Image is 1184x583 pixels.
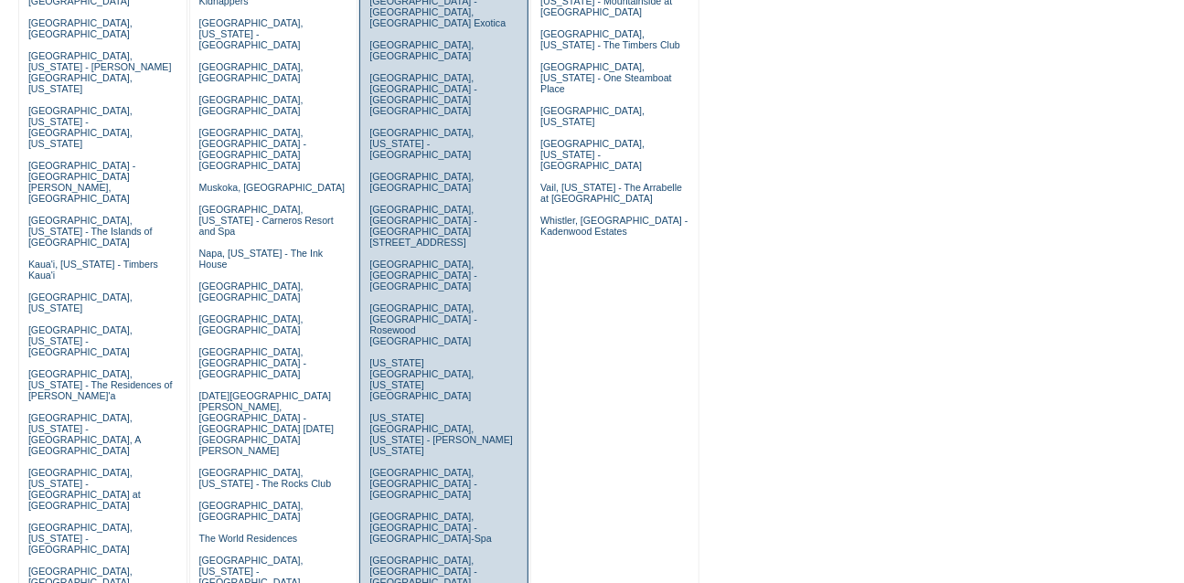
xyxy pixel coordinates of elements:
[199,248,324,270] a: Napa, [US_STATE] - The Ink House
[28,160,135,204] a: [GEOGRAPHIC_DATA] - [GEOGRAPHIC_DATA][PERSON_NAME], [GEOGRAPHIC_DATA]
[28,467,141,511] a: [GEOGRAPHIC_DATA], [US_STATE] - [GEOGRAPHIC_DATA] at [GEOGRAPHIC_DATA]
[199,500,304,522] a: [GEOGRAPHIC_DATA], [GEOGRAPHIC_DATA]
[540,182,682,204] a: Vail, [US_STATE] - The Arrabelle at [GEOGRAPHIC_DATA]
[28,105,133,149] a: [GEOGRAPHIC_DATA], [US_STATE] - [GEOGRAPHIC_DATA], [US_STATE]
[199,127,306,171] a: [GEOGRAPHIC_DATA], [GEOGRAPHIC_DATA] - [GEOGRAPHIC_DATA] [GEOGRAPHIC_DATA]
[28,324,133,357] a: [GEOGRAPHIC_DATA], [US_STATE] - [GEOGRAPHIC_DATA]
[199,533,298,544] a: The World Residences
[369,72,476,116] a: [GEOGRAPHIC_DATA], [GEOGRAPHIC_DATA] - [GEOGRAPHIC_DATA] [GEOGRAPHIC_DATA]
[199,61,304,83] a: [GEOGRAPHIC_DATA], [GEOGRAPHIC_DATA]
[369,511,491,544] a: [GEOGRAPHIC_DATA], [GEOGRAPHIC_DATA] - [GEOGRAPHIC_DATA]-Spa
[28,522,133,555] a: [GEOGRAPHIC_DATA], [US_STATE] - [GEOGRAPHIC_DATA]
[199,204,334,237] a: [GEOGRAPHIC_DATA], [US_STATE] - Carneros Resort and Spa
[369,357,474,401] a: [US_STATE][GEOGRAPHIC_DATA], [US_STATE][GEOGRAPHIC_DATA]
[540,138,645,171] a: [GEOGRAPHIC_DATA], [US_STATE] - [GEOGRAPHIC_DATA]
[28,215,153,248] a: [GEOGRAPHIC_DATA], [US_STATE] - The Islands of [GEOGRAPHIC_DATA]
[369,204,476,248] a: [GEOGRAPHIC_DATA], [GEOGRAPHIC_DATA] - [GEOGRAPHIC_DATA][STREET_ADDRESS]
[199,313,304,335] a: [GEOGRAPHIC_DATA], [GEOGRAPHIC_DATA]
[540,105,645,127] a: [GEOGRAPHIC_DATA], [US_STATE]
[28,259,158,281] a: Kaua'i, [US_STATE] - Timbers Kaua'i
[369,39,474,61] a: [GEOGRAPHIC_DATA], [GEOGRAPHIC_DATA]
[540,215,688,237] a: Whistler, [GEOGRAPHIC_DATA] - Kadenwood Estates
[369,467,476,500] a: [GEOGRAPHIC_DATA], [GEOGRAPHIC_DATA] - [GEOGRAPHIC_DATA]
[540,61,672,94] a: [GEOGRAPHIC_DATA], [US_STATE] - One Steamboat Place
[199,390,334,456] a: [DATE][GEOGRAPHIC_DATA][PERSON_NAME], [GEOGRAPHIC_DATA] - [GEOGRAPHIC_DATA] [DATE][GEOGRAPHIC_DAT...
[28,50,172,94] a: [GEOGRAPHIC_DATA], [US_STATE] - [PERSON_NAME][GEOGRAPHIC_DATA], [US_STATE]
[199,182,345,193] a: Muskoka, [GEOGRAPHIC_DATA]
[369,302,476,346] a: [GEOGRAPHIC_DATA], [GEOGRAPHIC_DATA] - Rosewood [GEOGRAPHIC_DATA]
[199,17,304,50] a: [GEOGRAPHIC_DATA], [US_STATE] - [GEOGRAPHIC_DATA]
[369,259,476,291] a: [GEOGRAPHIC_DATA], [GEOGRAPHIC_DATA] - [GEOGRAPHIC_DATA]
[199,281,304,302] a: [GEOGRAPHIC_DATA], [GEOGRAPHIC_DATA]
[28,17,133,39] a: [GEOGRAPHIC_DATA], [GEOGRAPHIC_DATA]
[369,171,474,193] a: [GEOGRAPHIC_DATA], [GEOGRAPHIC_DATA]
[540,28,680,50] a: [GEOGRAPHIC_DATA], [US_STATE] - The Timbers Club
[28,368,173,401] a: [GEOGRAPHIC_DATA], [US_STATE] - The Residences of [PERSON_NAME]'a
[28,412,141,456] a: [GEOGRAPHIC_DATA], [US_STATE] - [GEOGRAPHIC_DATA], A [GEOGRAPHIC_DATA]
[369,412,513,456] a: [US_STATE][GEOGRAPHIC_DATA], [US_STATE] - [PERSON_NAME] [US_STATE]
[199,346,306,379] a: [GEOGRAPHIC_DATA], [GEOGRAPHIC_DATA] - [GEOGRAPHIC_DATA]
[199,467,332,489] a: [GEOGRAPHIC_DATA], [US_STATE] - The Rocks Club
[28,291,133,313] a: [GEOGRAPHIC_DATA], [US_STATE]
[369,127,474,160] a: [GEOGRAPHIC_DATA], [US_STATE] - [GEOGRAPHIC_DATA]
[199,94,304,116] a: [GEOGRAPHIC_DATA], [GEOGRAPHIC_DATA]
